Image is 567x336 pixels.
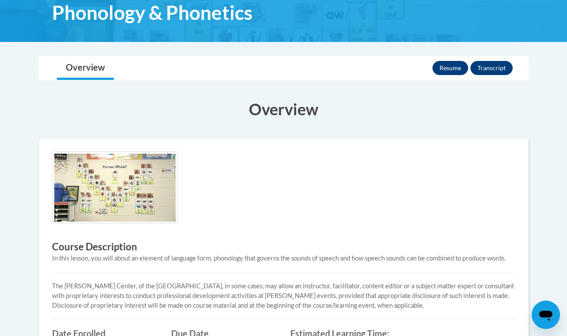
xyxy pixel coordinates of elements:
[39,98,529,120] h3: Overview
[52,281,515,310] p: The [PERSON_NAME] Center, of the [GEOGRAPHIC_DATA], in some cases, may allow an instructor, facil...
[57,57,114,80] a: Overview
[52,1,252,24] span: Phonology & Phonetics
[432,61,468,75] button: Resume
[52,151,178,224] img: Course logo image
[52,253,515,263] div: In this lesson, you will about an element of language form, phonology that governs the sounds of ...
[470,61,513,75] button: Transcript
[52,240,515,254] h3: Course Description
[532,301,560,329] iframe: Button to launch messaging window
